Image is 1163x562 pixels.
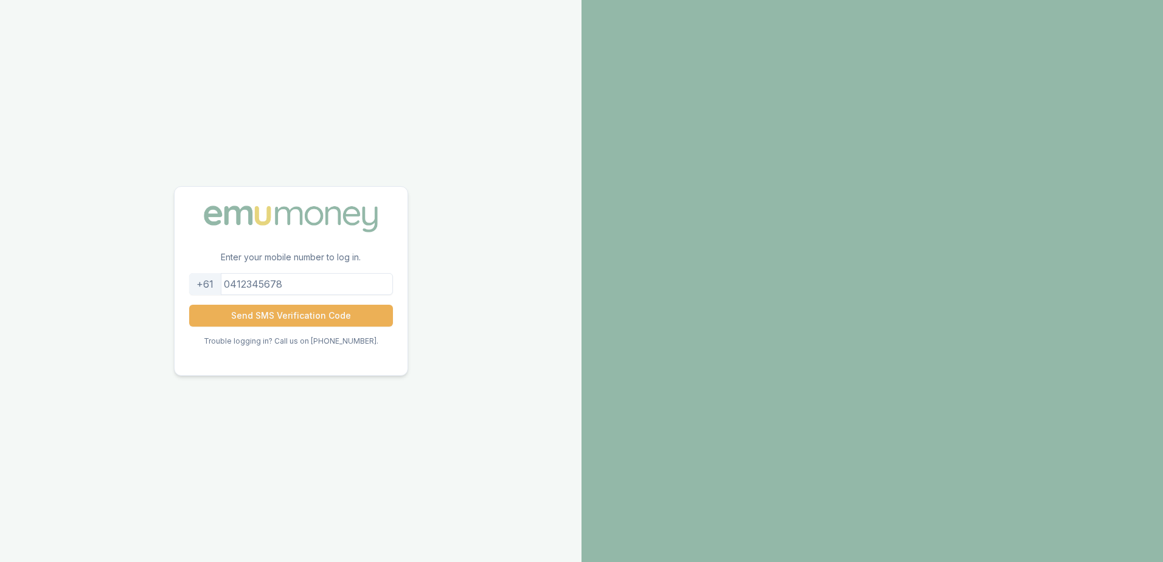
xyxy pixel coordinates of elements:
img: Emu Money [200,201,382,237]
p: Enter your mobile number to log in. [175,251,408,273]
button: Send SMS Verification Code [189,305,393,327]
p: Trouble logging in? Call us on [PHONE_NUMBER]. [204,336,378,346]
div: +61 [189,273,221,295]
input: 0412345678 [189,273,393,295]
